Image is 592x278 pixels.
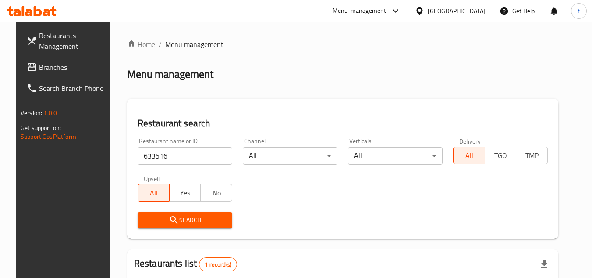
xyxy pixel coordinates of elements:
[457,149,482,162] span: All
[127,39,558,50] nav: breadcrumb
[39,30,108,51] span: Restaurants Management
[39,83,108,94] span: Search Branch Phone
[200,184,232,202] button: No
[348,147,443,165] div: All
[127,67,213,81] h2: Menu management
[204,187,229,199] span: No
[134,257,237,271] h2: Restaurants list
[243,147,337,165] div: All
[534,254,555,275] div: Export file
[485,147,517,164] button: TGO
[165,39,223,50] span: Menu management
[39,62,108,72] span: Branches
[428,6,486,16] div: [GEOGRAPHIC_DATA]
[453,147,485,164] button: All
[520,149,544,162] span: TMP
[516,147,548,164] button: TMP
[21,107,42,119] span: Version:
[144,175,160,181] label: Upsell
[138,184,170,202] button: All
[127,39,155,50] a: Home
[333,6,386,16] div: Menu-management
[199,260,237,269] span: 1 record(s)
[20,25,115,57] a: Restaurants Management
[159,39,162,50] li: /
[145,215,225,226] span: Search
[578,6,580,16] span: f
[173,187,198,199] span: Yes
[138,147,232,165] input: Search for restaurant name or ID..
[138,117,548,130] h2: Restaurant search
[142,187,166,199] span: All
[169,184,201,202] button: Yes
[489,149,513,162] span: TGO
[20,78,115,99] a: Search Branch Phone
[21,131,76,142] a: Support.OpsPlatform
[20,57,115,78] a: Branches
[21,122,61,134] span: Get support on:
[43,107,57,119] span: 1.0.0
[459,138,481,144] label: Delivery
[138,212,232,228] button: Search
